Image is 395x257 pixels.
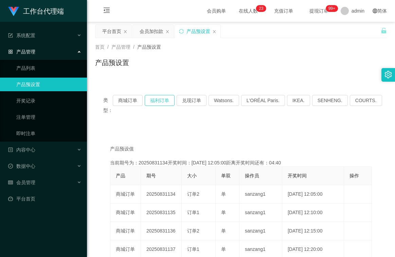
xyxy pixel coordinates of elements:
button: IKEA. [287,95,310,106]
i: 图标: sync [179,29,184,34]
a: 图标: dashboard平台首页 [8,192,82,206]
td: [DATE] 12:10:00 [282,204,344,222]
span: 订单2 [187,191,199,197]
span: 单 [221,191,226,197]
a: 即时注单 [16,127,82,140]
div: 会员加扣款 [140,25,163,38]
span: 产品预设值 [110,145,134,152]
span: 订单2 [187,228,199,234]
td: sanzang1 [239,204,282,222]
button: 商城订单 [113,95,143,106]
span: 提现订单 [306,9,332,13]
td: 商城订单 [110,185,141,204]
td: 20250831135 [141,204,182,222]
i: 图标: profile [8,147,13,152]
span: 开奖时间 [288,173,307,178]
h1: 产品预设置 [95,58,129,68]
span: 操作员 [245,173,259,178]
a: 注单管理 [16,110,82,124]
sup: 23 [256,5,266,12]
td: sanzang1 [239,222,282,240]
span: / [133,44,134,50]
span: 数据中心 [8,163,35,169]
span: 产品 [116,173,125,178]
button: SENHENG. [312,95,348,106]
sup: 1026 [326,5,338,12]
span: / [107,44,109,50]
h1: 工作台代理端 [23,0,64,22]
a: 产品预设置 [16,78,82,91]
span: 在线人数 [235,9,261,13]
button: 福利订单 [145,95,175,106]
td: [DATE] 12:05:00 [282,185,344,204]
div: 平台首页 [102,25,121,38]
td: 商城订单 [110,222,141,240]
span: 产品管理 [111,44,130,50]
i: 图标: close [123,30,127,34]
p: 2 [259,5,261,12]
td: [DATE] 12:15:00 [282,222,344,240]
span: 系统配置 [8,33,35,38]
span: 期号 [146,173,156,178]
td: 20250831134 [141,185,182,204]
span: 会员管理 [8,180,35,185]
a: 产品列表 [16,61,82,75]
p: 3 [261,5,264,12]
i: 图标: close [212,30,216,34]
span: 单 [221,210,226,215]
i: 图标: form [8,33,13,38]
span: 首页 [95,44,105,50]
span: 充值订单 [271,9,297,13]
button: Watsons. [209,95,239,106]
td: 商城订单 [110,204,141,222]
a: 开奖记录 [16,94,82,108]
span: 单双 [221,173,231,178]
i: 图标: check-circle-o [8,164,13,168]
i: 图标: global [373,9,377,13]
button: COURTS. [350,95,382,106]
i: 图标: menu-fold [95,0,118,22]
span: 单 [221,228,226,234]
span: 订单1 [187,210,199,215]
span: 单 [221,246,226,252]
span: 订单1 [187,246,199,252]
i: 图标: close [165,30,169,34]
button: 兑现订单 [177,95,207,106]
i: 图标: setting [384,71,392,78]
div: 产品预设置 [186,25,210,38]
i: 图标: table [8,180,13,185]
span: 类型： [103,95,113,115]
span: 产品管理 [8,49,35,54]
span: 操作 [349,173,359,178]
i: 图标: unlock [381,28,387,34]
button: L'ORÉAL Paris. [241,95,285,106]
i: 图标: appstore-o [8,49,13,54]
img: logo.9652507e.png [8,7,19,16]
a: 工作台代理端 [8,8,64,14]
td: 20250831136 [141,222,182,240]
td: sanzang1 [239,185,282,204]
span: 产品预设置 [137,44,161,50]
span: 大小 [187,173,197,178]
span: 内容中心 [8,147,35,152]
div: 当前期号为：20250831134开奖时间：[DATE] 12:05:00距离开奖时间还有：04:40 [110,159,372,166]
